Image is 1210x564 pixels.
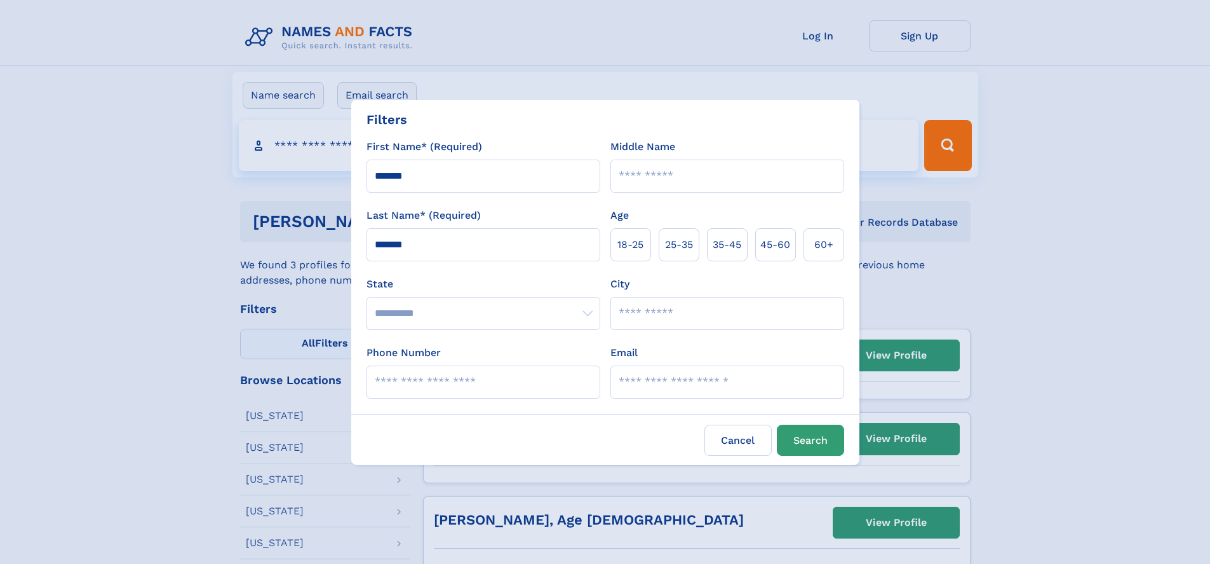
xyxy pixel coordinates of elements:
[814,237,833,252] span: 60+
[610,277,629,292] label: City
[366,345,441,361] label: Phone Number
[366,208,481,223] label: Last Name* (Required)
[366,139,482,155] label: First Name* (Required)
[617,237,643,252] span: 18‑25
[760,237,790,252] span: 45‑60
[704,425,772,456] label: Cancel
[610,139,675,155] label: Middle Name
[610,208,629,223] label: Age
[610,345,638,361] label: Email
[665,237,693,252] span: 25‑35
[366,110,407,129] div: Filters
[713,237,741,252] span: 35‑45
[366,277,600,292] label: State
[777,425,844,456] button: Search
